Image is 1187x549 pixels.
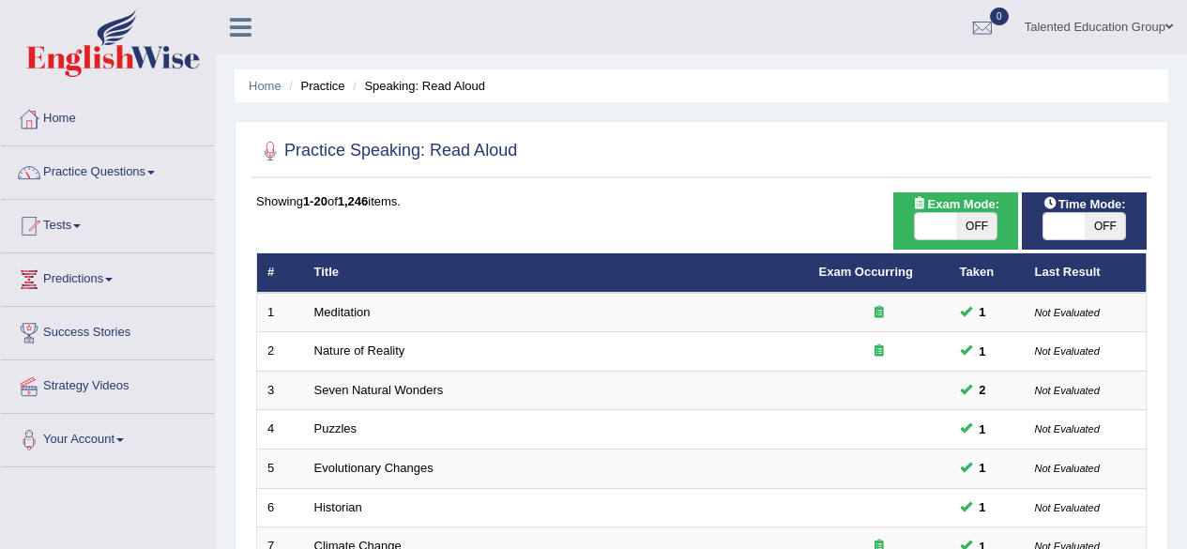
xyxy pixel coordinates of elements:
[972,342,994,361] span: You cannot take this question anymore
[956,213,997,239] span: OFF
[257,488,304,527] td: 6
[893,192,1018,250] div: Show exams occurring in exams
[972,380,994,400] span: You cannot take this question anymore
[972,458,994,478] span: You cannot take this question anymore
[314,461,434,475] a: Evolutionary Changes
[972,497,994,517] span: You cannot take this question anymore
[1036,194,1134,214] span: Time Mode:
[819,304,939,322] div: Exam occurring question
[314,500,362,514] a: Historian
[819,265,913,279] a: Exam Occurring
[314,343,405,358] a: Nature of Reality
[972,302,994,322] span: You cannot take this question anymore
[348,77,485,95] li: Speaking: Read Aloud
[972,419,994,439] span: You cannot take this question anymore
[990,8,1009,25] span: 0
[257,410,304,450] td: 4
[314,383,444,397] a: Seven Natural Wonders
[1,307,215,354] a: Success Stories
[1,93,215,140] a: Home
[284,77,344,95] li: Practice
[1,360,215,407] a: Strategy Videos
[1035,423,1100,435] small: Not Evaluated
[1,200,215,247] a: Tests
[905,194,1007,214] span: Exam Mode:
[1085,213,1126,239] span: OFF
[950,253,1025,293] th: Taken
[1,253,215,300] a: Predictions
[256,137,517,165] h2: Practice Speaking: Read Aloud
[314,421,358,435] a: Puzzles
[819,343,939,360] div: Exam occurring question
[1035,307,1100,318] small: Not Evaluated
[303,194,327,208] b: 1-20
[1035,463,1100,474] small: Not Evaluated
[257,293,304,332] td: 1
[257,253,304,293] th: #
[338,194,369,208] b: 1,246
[1035,345,1100,357] small: Not Evaluated
[304,253,809,293] th: Title
[249,79,282,93] a: Home
[1025,253,1147,293] th: Last Result
[257,450,304,489] td: 5
[1035,502,1100,513] small: Not Evaluated
[314,305,371,319] a: Meditation
[1,414,215,461] a: Your Account
[1,146,215,193] a: Practice Questions
[257,371,304,410] td: 3
[1035,385,1100,396] small: Not Evaluated
[256,192,1147,210] div: Showing of items.
[257,332,304,372] td: 2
